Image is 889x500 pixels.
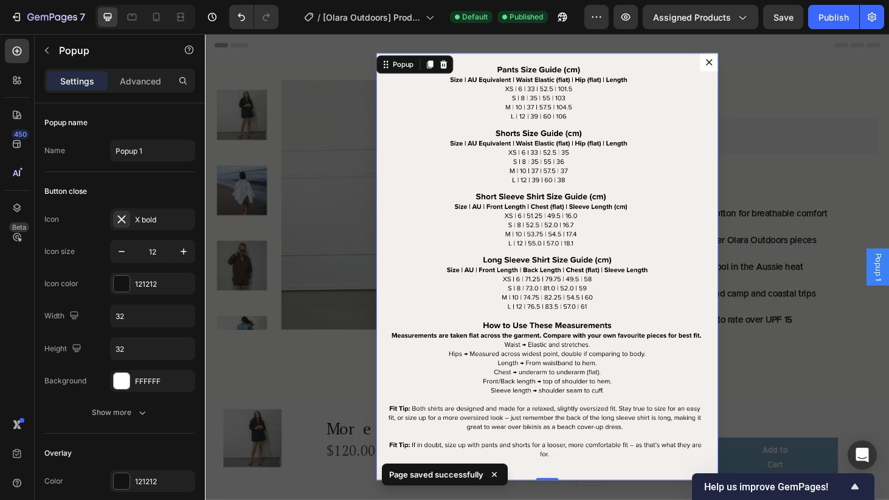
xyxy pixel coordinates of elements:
div: Icon color [44,278,78,289]
button: 7 [5,5,91,29]
input: Auto [111,305,195,327]
span: Popup 1 [711,234,724,264]
div: Dialog body [182,21,547,476]
div: Dialog content [182,21,547,476]
p: Page saved successfully [389,468,483,481]
div: FFFFFF [135,376,192,387]
div: 450 [12,129,29,139]
div: Icon [44,214,59,225]
iframe: Design area [205,34,889,500]
input: Auto [111,338,195,360]
div: Popup [198,27,224,38]
div: Width [44,308,81,324]
button: Show more [44,402,195,423]
div: Background [44,375,86,386]
p: Settings [60,75,94,87]
div: Button close [44,186,87,197]
div: Name [44,145,65,156]
div: Popup name [44,117,88,128]
div: Open Intercom Messenger [848,440,877,470]
button: Save [763,5,803,29]
div: X bold [135,214,192,225]
div: Height [44,341,84,357]
div: Icon size [44,246,75,257]
div: Color [44,476,63,487]
p: Popup [59,43,162,58]
button: Publish [808,5,859,29]
p: 7 [80,10,85,24]
div: Publish [818,11,849,24]
div: Overlay [44,448,72,459]
div: Undo/Redo [229,5,278,29]
img: gempages_562587214224032779-ad55b99a-75eb-43ec-85e8-74c146fbae15.png [182,21,547,476]
div: Beta [9,222,29,232]
div: 121212 [135,476,192,487]
div: 121212 [135,279,192,290]
p: Advanced [120,75,161,87]
span: Save [773,12,794,22]
span: [Olara Outdoors] Product page [323,11,421,24]
button: Assigned Products [643,5,758,29]
button: Show survey - Help us improve GemPages! [704,479,862,494]
span: Published [510,12,543,22]
div: Show more [92,406,148,419]
span: Default [462,12,488,22]
span: / [317,11,320,24]
span: Assigned Products [653,11,731,24]
span: Help us improve GemPages! [704,481,848,493]
input: E.g. New popup [110,140,195,162]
